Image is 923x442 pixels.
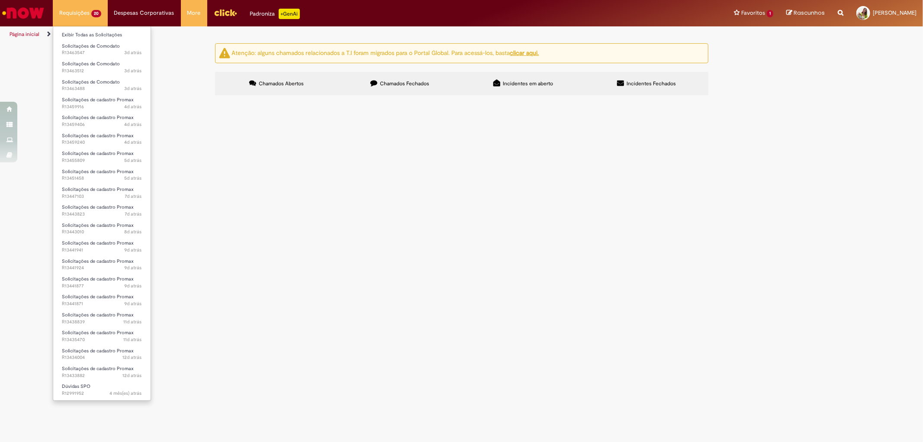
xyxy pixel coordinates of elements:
span: Solicitações de Comodato [62,61,120,67]
span: 8d atrás [125,229,142,235]
span: Requisições [59,9,90,17]
time: 20/08/2025 18:02:34 [123,354,142,361]
span: R13441877 [62,283,142,290]
time: 29/08/2025 16:39:47 [125,49,142,56]
span: Solicitações de cadastro Promax [62,186,134,193]
span: Solicitações de cadastro Promax [62,294,134,300]
span: 3d atrás [125,68,142,74]
time: 27/08/2025 10:26:34 [125,175,142,181]
span: 20 [91,10,101,17]
p: +GenAi [279,9,300,19]
ng-bind-html: Atenção: alguns chamados relacionados a T.I foram migrados para o Portal Global. Para acessá-los,... [232,49,539,57]
img: ServiceNow [1,4,45,22]
a: Aberto R13463488 : Solicitações de Comodato [53,77,151,94]
span: 12d atrás [123,354,142,361]
span: R13451458 [62,175,142,182]
time: 21/08/2025 10:48:14 [124,336,142,343]
time: 25/08/2025 09:25:57 [125,229,142,235]
span: Solicitações de Comodato [62,43,120,49]
span: Solicitações de cadastro Promax [62,132,134,139]
time: 23/08/2025 11:34:14 [125,300,142,307]
a: Aberto R13459916 : Solicitações de cadastro Promax [53,95,151,111]
img: click_logo_yellow_360x200.png [214,6,237,19]
span: R13435470 [62,336,142,343]
span: Incidentes Fechados [627,80,676,87]
a: Aberto R13463512 : Solicitações de Comodato [53,59,151,75]
span: 3d atrás [125,49,142,56]
span: Solicitações de cadastro Promax [62,204,134,210]
a: Rascunhos [786,9,825,17]
span: R13443823 [62,211,142,218]
span: 9d atrás [125,283,142,289]
a: Aberto R13443010 : Solicitações de cadastro Promax [53,221,151,237]
a: Aberto R13455809 : Solicitações de cadastro Promax [53,149,151,165]
span: Favoritos [741,9,765,17]
a: Aberto R13441877 : Solicitações de cadastro Promax [53,274,151,290]
a: Aberto R13438839 : Solicitações de cadastro Promax [53,310,151,326]
span: 9d atrás [125,300,142,307]
time: 28/08/2025 08:41:36 [125,157,142,164]
span: More [187,9,201,17]
span: Solicitações de cadastro Promax [62,348,134,354]
time: 28/08/2025 18:58:59 [125,103,142,110]
span: Chamados Abertos [259,80,304,87]
a: Aberto R13441924 : Solicitações de cadastro Promax [53,257,151,273]
a: Aberto R13441941 : Solicitações de cadastro Promax [53,239,151,255]
span: R13447103 [62,193,142,200]
span: R13463547 [62,49,142,56]
time: 26/08/2025 09:46:28 [125,193,142,200]
span: R13441924 [62,265,142,271]
span: 3d atrás [125,85,142,92]
time: 29/08/2025 16:33:44 [125,85,142,92]
time: 29/08/2025 16:36:26 [125,68,142,74]
span: Solicitações de cadastro Promax [62,168,134,175]
span: R13463488 [62,85,142,92]
span: Solicitações de cadastro Promax [62,150,134,157]
time: 23/08/2025 12:34:56 [125,247,142,253]
ul: Trilhas de página [6,26,609,42]
time: 23/08/2025 11:35:23 [125,283,142,289]
span: R13443010 [62,229,142,236]
a: Aberto R13459240 : Solicitações de cadastro Promax [53,131,151,147]
span: Solicitações de cadastro Promax [62,276,134,282]
time: 28/08/2025 16:42:05 [125,139,142,145]
time: 29/04/2025 19:00:08 [110,390,142,397]
span: 4d atrás [125,121,142,128]
span: 1 [767,10,773,17]
span: [PERSON_NAME] [873,9,917,16]
span: Solicitações de cadastro Promax [62,114,134,121]
span: R13459240 [62,139,142,146]
span: 5d atrás [125,175,142,181]
span: Rascunhos [794,9,825,17]
span: Chamados Fechados [380,80,429,87]
span: Solicitações de cadastro Promax [62,365,134,372]
span: Dúvidas SPO [62,383,90,390]
time: 20/08/2025 17:34:03 [123,372,142,379]
span: R13459406 [62,121,142,128]
span: R13459916 [62,103,142,110]
time: 22/08/2025 09:52:50 [124,319,142,325]
span: Solicitações de cadastro Promax [62,240,134,246]
a: Aberto R13443823 : Solicitações de cadastro Promax [53,203,151,219]
a: clicar aqui. [510,49,539,57]
span: 7d atrás [125,193,142,200]
span: R13434004 [62,354,142,361]
time: 28/08/2025 17:03:39 [125,121,142,128]
a: Exibir Todas as Solicitações [53,30,151,40]
span: R13433882 [62,372,142,379]
a: Aberto R13447103 : Solicitações de cadastro Promax [53,185,151,201]
span: Solicitações de cadastro Promax [62,312,134,318]
span: R13463512 [62,68,142,74]
span: 4d atrás [125,139,142,145]
a: Aberto R13459406 : Solicitações de cadastro Promax [53,113,151,129]
a: Aberto R12991952 : Dúvidas SPO [53,382,151,398]
a: Aberto R13451458 : Solicitações de cadastro Promax [53,167,151,183]
span: R13441871 [62,300,142,307]
a: Aberto R13433882 : Solicitações de cadastro Promax [53,364,151,380]
div: Padroniza [250,9,300,19]
span: Solicitações de Comodato [62,79,120,85]
span: Solicitações de cadastro Promax [62,97,134,103]
span: Solicitações de cadastro Promax [62,329,134,336]
time: 25/08/2025 11:37:25 [125,211,142,217]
